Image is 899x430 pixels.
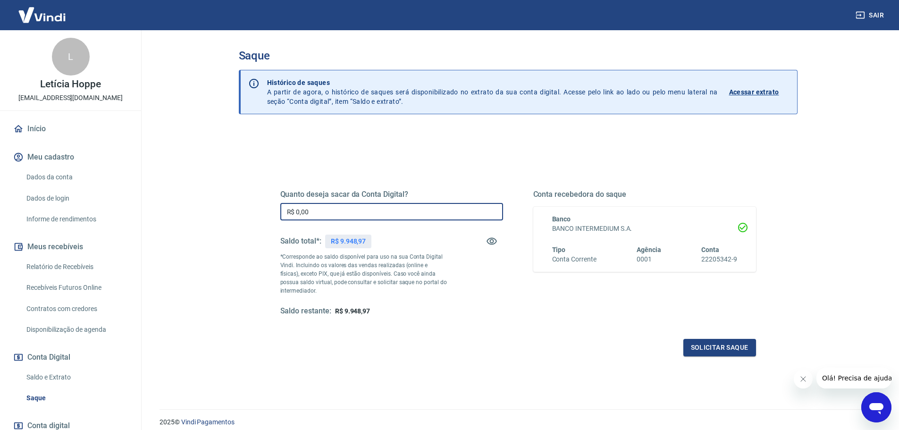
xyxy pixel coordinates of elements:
a: Vindi Pagamentos [181,418,235,426]
button: Sair [854,7,888,24]
p: [EMAIL_ADDRESS][DOMAIN_NAME] [18,93,123,103]
h6: 22205342-9 [701,254,737,264]
h5: Quanto deseja sacar da Conta Digital? [280,190,503,199]
a: Recebíveis Futuros Online [23,278,130,297]
button: Meu cadastro [11,147,130,168]
h6: BANCO INTERMEDIUM S.A. [552,224,737,234]
span: Banco [552,215,571,223]
p: Letícia Hoppe [40,79,101,89]
span: Tipo [552,246,566,253]
p: *Corresponde ao saldo disponível para uso na sua Conta Digital Vindi. Incluindo os valores das ve... [280,253,447,295]
a: Relatório de Recebíveis [23,257,130,277]
a: Saldo e Extrato [23,368,130,387]
span: Olá! Precisa de ajuda? [6,7,79,14]
p: R$ 9.948,97 [331,236,366,246]
button: Conta Digital [11,347,130,368]
button: Solicitar saque [683,339,756,356]
img: Vindi [11,0,73,29]
h5: Saldo restante: [280,306,331,316]
span: Conta [701,246,719,253]
a: Saque [23,388,130,408]
p: A partir de agora, o histórico de saques será disponibilizado no extrato da sua conta digital. Ac... [267,78,718,106]
h6: Conta Corrente [552,254,597,264]
h5: Saldo total*: [280,236,321,246]
a: Contratos com credores [23,299,130,319]
p: 2025 © [160,417,876,427]
span: R$ 9.948,97 [335,307,370,315]
div: L [52,38,90,76]
a: Início [11,118,130,139]
p: Acessar extrato [729,87,779,97]
a: Dados de login [23,189,130,208]
iframe: Botão para abrir a janela de mensagens [861,392,891,422]
span: Agência [637,246,661,253]
p: Histórico de saques [267,78,718,87]
h6: 0001 [637,254,661,264]
a: Disponibilização de agenda [23,320,130,339]
button: Meus recebíveis [11,236,130,257]
iframe: Mensagem da empresa [816,368,891,388]
h5: Conta recebedora do saque [533,190,756,199]
a: Informe de rendimentos [23,210,130,229]
a: Dados da conta [23,168,130,187]
a: Acessar extrato [729,78,790,106]
iframe: Fechar mensagem [794,370,813,388]
h3: Saque [239,49,798,62]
